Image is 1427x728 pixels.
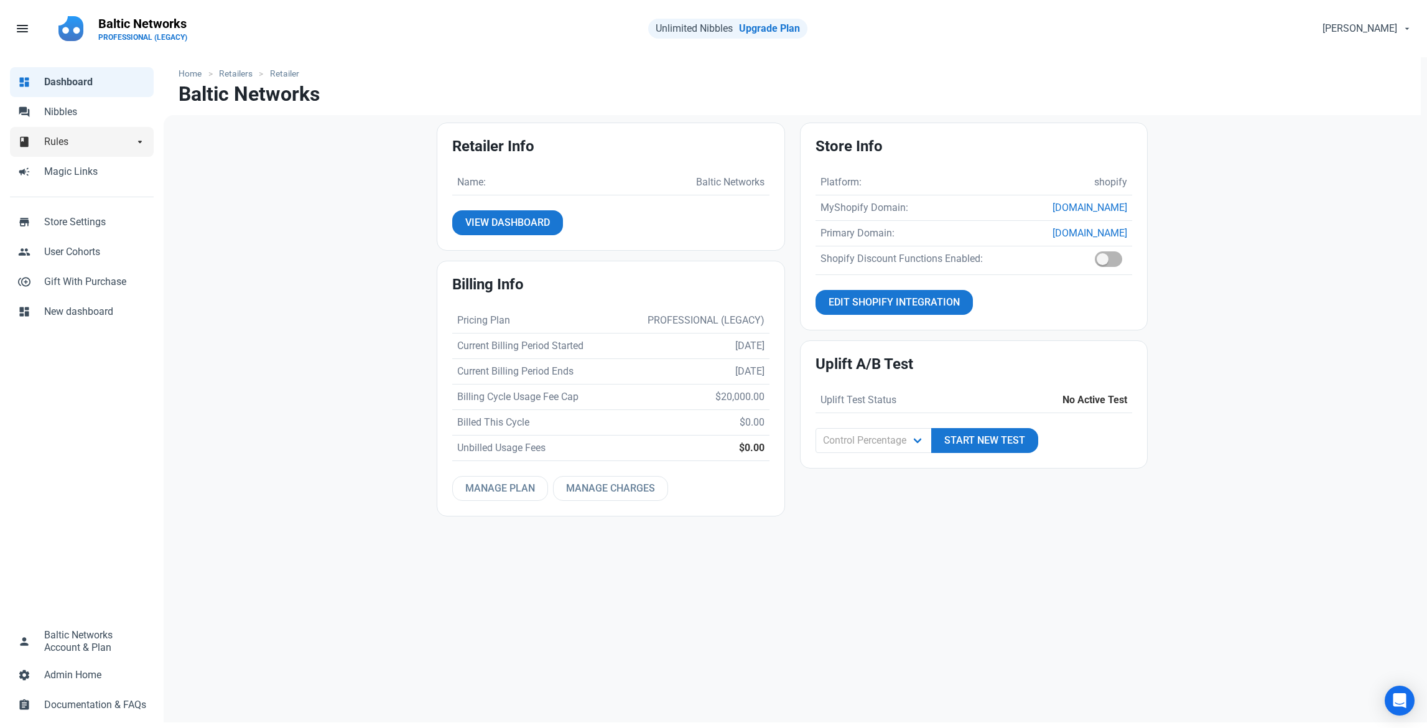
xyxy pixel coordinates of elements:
[10,67,154,97] a: dashboardDashboard
[213,67,259,80] a: Retailers
[1322,21,1397,36] span: [PERSON_NAME]
[18,75,30,87] span: dashboard
[44,105,146,119] span: Nibbles
[10,267,154,297] a: control_point_duplicateGift With Purchase
[1028,170,1132,195] td: shopify
[452,409,616,435] td: Billed This Cycle
[44,643,111,653] span: Account & Plan
[44,75,146,90] span: Dashboard
[816,290,973,315] a: Edit Shopify Integration
[1062,394,1127,406] strong: No Active Test
[452,476,548,501] a: Manage Plan
[10,97,154,127] a: forumNibbles
[18,668,30,680] span: settings
[452,210,563,235] a: View Dashboard
[816,356,1133,373] h2: Uplift A/B Test
[452,308,616,334] td: Pricing Plan
[10,207,154,237] a: storeStore Settings
[179,67,208,80] a: Home
[452,384,616,409] td: Billing Cycle Usage Fee Cap
[816,138,1133,155] h2: Store Info
[566,481,655,496] span: Manage Charges
[816,170,1028,195] td: Platform:
[1053,227,1127,239] a: [DOMAIN_NAME]
[1312,16,1420,41] button: [PERSON_NAME]
[1385,686,1415,716] div: Open Intercom Messenger
[15,21,30,36] span: menu
[816,195,1028,220] td: MyShopify Domain:
[44,304,146,319] span: New dashboard
[452,276,769,293] h2: Billing Info
[18,134,30,147] span: book
[44,134,134,149] span: Rules
[739,442,765,454] strong: $0.00
[44,164,146,179] span: Magic Links
[616,308,769,334] td: PROFESSIONAL (LEGACY)
[44,215,146,230] span: Store Settings
[18,215,30,227] span: store
[616,358,769,384] td: [DATE]
[98,15,187,32] p: Baltic Networks
[18,698,30,710] span: assignment
[134,134,146,147] span: arrow_drop_down
[18,274,30,287] span: control_point_duplicate
[164,57,1421,83] nav: breadcrumbs
[10,237,154,267] a: peopleUser Cohorts
[18,245,30,257] span: people
[739,22,800,34] a: Upgrade Plan
[18,105,30,117] span: forum
[656,22,733,34] span: Unlimited Nibbles
[452,138,769,155] h2: Retailer Info
[10,157,154,187] a: campaignMagic Links
[816,220,1028,246] td: Primary Domain:
[616,333,769,358] td: [DATE]
[98,32,187,42] p: PROFESSIONAL (LEGACY)
[1053,202,1127,213] a: [DOMAIN_NAME]
[18,634,30,646] span: person
[553,476,668,501] a: Manage Charges
[44,668,146,683] span: Admin Home
[44,698,146,712] span: Documentation & FAQs
[452,358,616,384] td: Current Billing Period Ends
[452,333,616,358] td: Current Billing Period Started
[44,274,146,289] span: Gift With Purchase
[816,246,1028,274] td: Shopify Discount Functions Enabled:
[10,660,154,690] a: settingsAdmin Home
[18,304,30,317] span: dashboard
[91,10,195,47] a: Baltic NetworksPROFESSIONAL (LEGACY)
[557,170,769,195] td: Baltic Networks
[179,83,320,105] h1: Baltic Networks
[44,245,146,259] span: User Cohorts
[931,428,1038,453] a: Start New Test
[829,295,960,310] span: Edit Shopify Integration
[18,164,30,177] span: campaign
[465,215,550,230] span: View Dashboard
[10,297,154,327] a: dashboardNew dashboard
[616,409,769,435] td: $0.00
[10,690,154,720] a: assignmentDocumentation & FAQs
[10,620,154,660] a: personBaltic NetworksAccount & Plan
[10,127,154,157] a: bookRulesarrow_drop_down
[816,388,985,413] td: Uplift Test Status
[465,481,535,496] span: Manage Plan
[616,384,769,409] td: $20,000.00
[452,435,616,460] td: Unbilled Usage Fees
[452,170,557,195] td: Name:
[44,628,113,643] span: Baltic Networks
